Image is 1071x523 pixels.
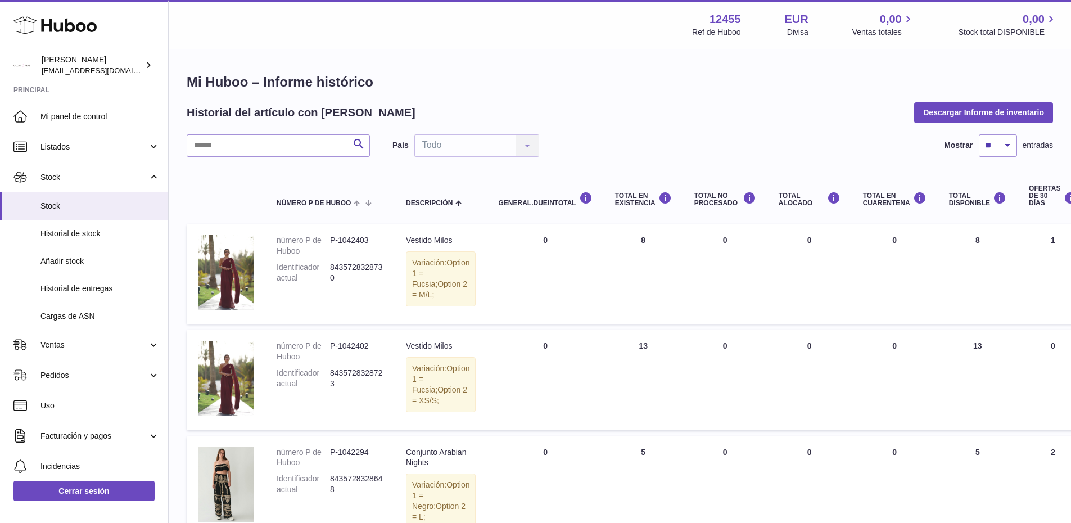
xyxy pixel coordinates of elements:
[892,448,897,457] span: 0
[683,330,767,430] td: 0
[944,140,973,151] label: Mostrar
[787,27,808,38] div: Divisa
[40,400,160,411] span: Uso
[852,12,915,38] a: 0,00 Ventas totales
[767,224,852,324] td: 0
[406,251,476,306] div: Variación:
[187,73,1053,91] h1: Mi Huboo – Informe histórico
[852,27,915,38] span: Ventas totales
[406,235,476,246] div: Vestido Milos
[330,447,383,468] dd: P-1042294
[412,258,469,288] span: Option 1 = Fucsia;
[694,192,756,207] div: Total NO PROCESADO
[277,200,351,207] span: número P de Huboo
[615,192,672,207] div: Total en EXISTENCIA
[412,279,467,299] span: Option 2 = M/L;
[42,66,165,75] span: [EMAIL_ADDRESS][DOMAIN_NAME]
[198,341,254,416] img: product image
[277,262,330,283] dt: Identificador actual
[40,431,148,441] span: Facturación y pagos
[406,357,476,412] div: Variación:
[40,172,148,183] span: Stock
[604,224,683,324] td: 8
[406,200,453,207] span: Descripción
[412,480,469,511] span: Option 1 = Negro;
[42,55,143,76] div: [PERSON_NAME]
[40,256,160,267] span: Añadir stock
[949,192,1006,207] div: Total DISPONIBLE
[277,368,330,389] dt: Identificador actual
[406,341,476,351] div: Vestido Milos
[938,330,1018,430] td: 13
[914,102,1053,123] button: Descargar Informe de inventario
[40,461,160,472] span: Incidencias
[487,224,603,324] td: 0
[40,111,160,122] span: Mi panel de control
[959,12,1058,38] a: 0,00 Stock total DISPONIBLE
[40,142,148,152] span: Listados
[1023,12,1045,27] span: 0,00
[498,192,592,207] div: general.dueInTotal
[892,341,897,350] span: 0
[692,27,740,38] div: Ref de Huboo
[40,340,148,350] span: Ventas
[412,502,466,521] span: Option 2 = L;
[412,385,467,405] span: Option 2 = XS/S;
[487,330,603,430] td: 0
[863,192,927,207] div: Total en CUARENTENA
[277,447,330,468] dt: número P de Huboo
[785,12,808,27] strong: EUR
[187,105,415,120] h2: Historial del artículo con [PERSON_NAME]
[40,370,148,381] span: Pedidos
[330,235,383,256] dd: P-1042403
[880,12,902,27] span: 0,00
[277,474,330,495] dt: Identificador actual
[406,447,476,468] div: Conjunto Arabian Nights
[767,330,852,430] td: 0
[683,224,767,324] td: 0
[40,283,160,294] span: Historial de entregas
[938,224,1018,324] td: 8
[277,235,330,256] dt: número P de Huboo
[40,201,160,211] span: Stock
[40,228,160,239] span: Historial de stock
[892,236,897,245] span: 0
[198,235,254,310] img: product image
[330,368,383,389] dd: 8435728328723
[1023,140,1053,151] span: entradas
[277,341,330,362] dt: número P de Huboo
[40,311,160,322] span: Cargas de ASN
[330,474,383,495] dd: 8435728328648
[330,341,383,362] dd: P-1042402
[412,364,469,394] span: Option 1 = Fucsia;
[710,12,741,27] strong: 12455
[13,481,155,501] a: Cerrar sesión
[198,447,254,522] img: product image
[392,140,409,151] label: País
[13,57,30,74] img: pedidos@glowrias.com
[779,192,840,207] div: Total ALOCADO
[604,330,683,430] td: 13
[330,262,383,283] dd: 8435728328730
[959,27,1058,38] span: Stock total DISPONIBLE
